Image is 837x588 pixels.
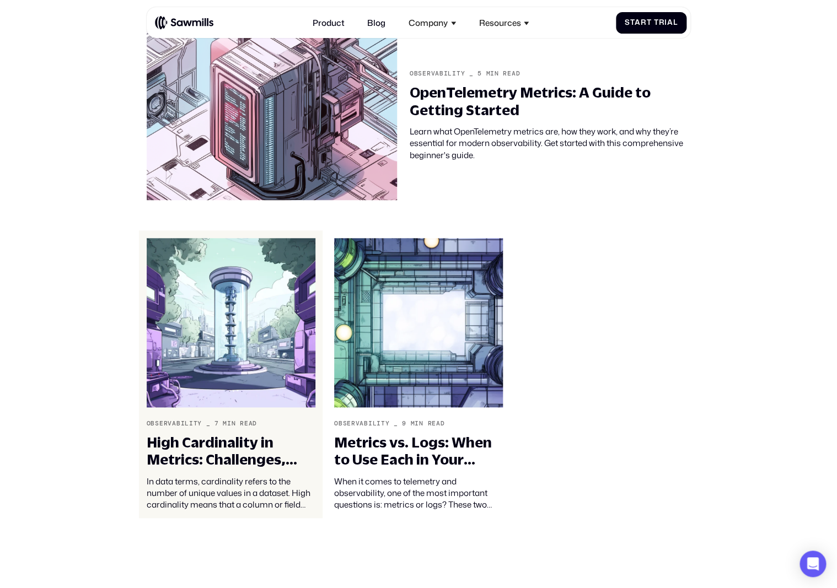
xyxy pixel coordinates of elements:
[673,18,678,27] span: l
[214,420,219,428] div: 7
[403,12,463,34] div: Company
[147,420,202,428] div: Observability
[139,230,323,517] a: Observability_7min readHigh Cardinality in Metrics: Challenges, Causes, and SolutionsIn data term...
[473,12,535,34] div: Resources
[139,24,697,208] a: Observability_5min readOpenTelemetry Metrics: A Guide to Getting StartedLearn what OpenTelemetry ...
[647,18,652,27] span: t
[409,18,448,28] div: Company
[635,18,641,27] span: a
[624,18,630,27] span: S
[658,18,664,27] span: r
[469,70,474,78] div: _
[402,420,406,428] div: 9
[147,434,315,468] div: High Cardinality in Metrics: Challenges, Causes, and Solutions
[394,420,398,428] div: _
[800,551,826,577] div: Open Intercom Messenger
[327,230,511,517] a: Observability_9min readMetrics vs. Logs: When to Use Each in Your Telemetry StackWhen it comes to...
[616,12,686,34] a: StartTrial
[334,476,503,511] div: When it comes to telemetry and observability, one of the most important questions is: metrics or ...
[479,18,521,28] div: Resources
[206,420,211,428] div: _
[653,18,658,27] span: T
[641,18,647,27] span: r
[664,18,667,27] span: i
[630,18,635,27] span: t
[667,18,673,27] span: a
[410,70,465,78] div: Observability
[334,420,389,428] div: Observability
[334,434,503,468] div: Metrics vs. Logs: When to Use Each in Your Telemetry Stack
[410,126,691,161] div: Learn what OpenTelemetry metrics are, how they work, and why they’re essential for modern observa...
[411,420,445,428] div: min read
[361,12,392,34] a: Blog
[306,12,351,34] a: Product
[410,84,691,118] div: OpenTelemetry Metrics: A Guide to Getting Started
[147,476,315,511] div: In data terms, cardinality refers to the number of unique values in a dataset. High cardinality m...
[223,420,257,428] div: min read
[477,70,482,78] div: 5
[486,70,520,78] div: min read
